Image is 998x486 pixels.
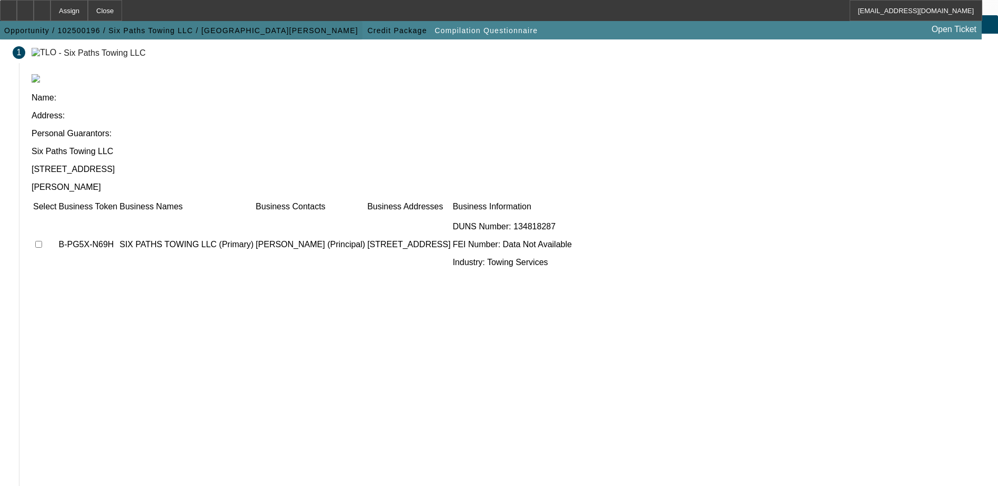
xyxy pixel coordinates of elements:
[435,26,538,35] span: Compilation Questionnaire
[32,93,985,103] p: Name:
[255,201,366,212] td: Business Contacts
[452,201,572,212] td: Business Information
[367,201,451,212] td: Business Addresses
[32,129,985,138] p: Personal Guarantors:
[32,111,985,120] p: Address:
[4,26,358,35] span: Opportunity / 102500196 / Six Paths Towing LLC / [GEOGRAPHIC_DATA][PERSON_NAME]
[59,48,146,57] div: - Six Paths Towing LLC
[32,147,985,156] p: Six Paths Towing LLC
[119,240,254,249] p: SIX PATHS TOWING LLC (Primary)
[32,74,40,83] img: tlo.png
[365,21,429,40] button: Credit Package
[33,201,57,212] td: Select
[32,165,985,174] p: [STREET_ADDRESS]
[58,213,118,276] td: B-PG5X-N69H
[367,26,427,35] span: Credit Package
[256,240,365,249] p: [PERSON_NAME] (Principal)
[928,21,981,38] a: Open Ticket
[452,240,571,249] p: FEI Number: Data Not Available
[119,201,254,212] td: Business Names
[452,258,571,267] p: Industry: Towing Services
[32,183,985,192] p: [PERSON_NAME]
[17,48,22,57] span: 1
[452,222,571,231] p: DUNS Number: 134818287
[432,21,540,40] button: Compilation Questionnaire
[58,201,118,212] td: Business Token
[32,48,56,57] img: TLO
[367,240,450,249] p: [STREET_ADDRESS]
